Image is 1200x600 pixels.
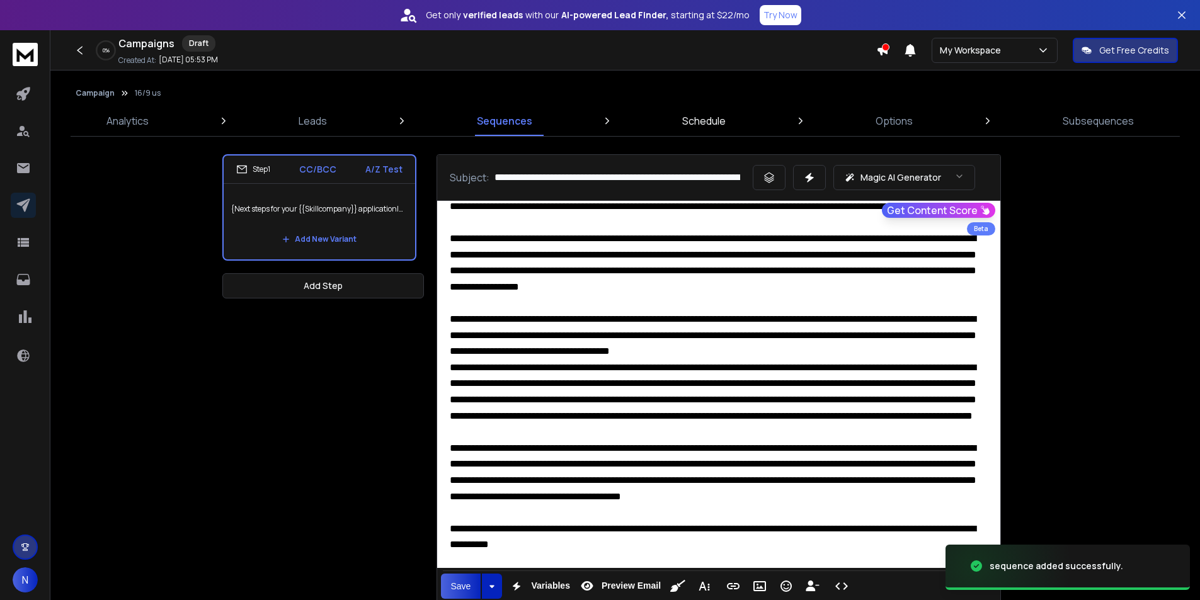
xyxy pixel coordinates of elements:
[182,35,215,52] div: Draft
[721,574,745,599] button: Insert Link (Ctrl+K)
[774,574,798,599] button: Emoticons
[990,560,1123,572] div: sequence added successfully.
[967,222,995,235] div: Beta
[365,163,403,176] p: A/Z Test
[231,191,408,227] p: {Next steps for your {{Skillcompany}} application|Quick screening for {{Skillcompany}}|Short foll...
[666,574,690,599] button: Clean HTML
[13,567,38,592] button: N
[575,574,663,599] button: Preview Email
[272,227,367,252] button: Add New Variant
[76,88,115,98] button: Campaign
[450,170,489,185] p: Subject:
[118,55,156,65] p: Created At:
[106,113,149,128] p: Analytics
[469,106,540,136] a: Sequences
[1073,38,1178,63] button: Get Free Credits
[561,9,668,21] strong: AI-powered Lead Finder,
[299,113,327,128] p: Leads
[1099,44,1169,57] p: Get Free Credits
[748,574,772,599] button: Insert Image (Ctrl+P)
[222,273,424,298] button: Add Step
[876,113,913,128] p: Options
[135,88,161,98] p: 16/9 us
[13,43,38,66] img: logo
[1055,106,1141,136] a: Subsequences
[1063,113,1134,128] p: Subsequences
[760,5,801,25] button: Try Now
[682,113,726,128] p: Schedule
[291,106,334,136] a: Leads
[441,574,481,599] button: Save
[118,36,174,51] h1: Campaigns
[692,574,716,599] button: More Text
[940,44,1006,57] p: My Workspace
[159,55,218,65] p: [DATE] 05:53 PM
[599,580,663,591] span: Preview Email
[801,574,825,599] button: Insert Unsubscribe Link
[477,113,532,128] p: Sequences
[99,106,156,136] a: Analytics
[675,106,733,136] a: Schedule
[763,9,797,21] p: Try Now
[860,171,941,184] p: Magic AI Generator
[830,574,854,599] button: Code View
[529,580,573,591] span: Variables
[236,164,270,175] div: Step 1
[299,163,336,176] p: CC/BCC
[426,9,750,21] p: Get only with our starting at $22/mo
[833,165,975,190] button: Magic AI Generator
[882,203,995,218] button: Get Content Score
[463,9,523,21] strong: verified leads
[868,106,920,136] a: Options
[505,574,573,599] button: Variables
[103,47,110,54] p: 0 %
[222,154,416,261] li: Step1CC/BCCA/Z Test{Next steps for your {{Skillcompany}} application|Quick screening for {{Skillc...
